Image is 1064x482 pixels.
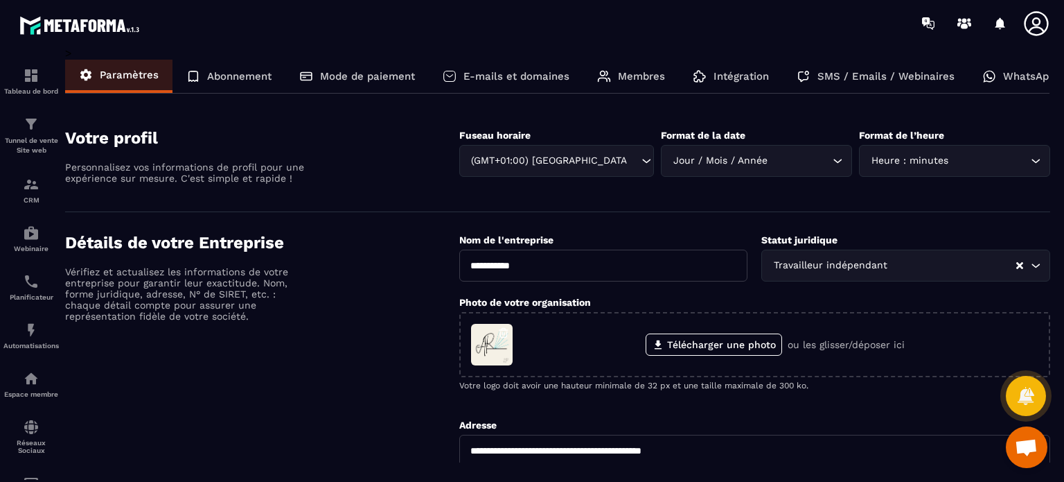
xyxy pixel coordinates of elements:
[3,311,59,360] a: automationsautomationsAutomatisations
[23,225,39,241] img: automations
[661,145,852,177] div: Search for option
[1006,427,1047,468] div: Ouvrir le chat
[459,381,1050,390] p: Votre logo doit avoir une hauteur minimale de 32 px et une taille maximale de 300 ko.
[3,360,59,408] a: automationsautomationsEspace membre
[19,12,144,38] img: logo
[65,128,459,148] h4: Votre profil
[670,153,770,169] span: Jour / Mois / Année
[3,57,59,105] a: formationformationTableau de bord
[1016,261,1023,271] button: Clear Selected
[661,130,745,141] label: Format de la date
[459,234,553,246] label: Nom de l'entreprise
[3,166,59,214] a: formationformationCRM
[65,233,459,252] h4: Détails de votre Entreprise
[459,420,497,431] label: Adresse
[3,136,59,155] p: Tunnel de vente Site web
[23,116,39,132] img: formation
[23,370,39,387] img: automations
[761,234,837,246] label: Statut juridique
[459,130,531,141] label: Fuseau horaire
[3,87,59,95] p: Tableau de bord
[459,297,591,308] label: Photo de votre organisation
[817,70,955,83] p: SMS / Emails / Webinaires
[3,408,59,465] a: social-networksocial-networkRéseaux Sociaux
[618,70,665,83] p: Membres
[3,293,59,301] p: Planificateur
[207,70,272,83] p: Abonnement
[459,145,655,177] div: Search for option
[23,273,39,290] img: scheduler
[628,153,638,169] input: Search for option
[859,145,1050,177] div: Search for option
[463,70,569,83] p: E-mails et domaines
[3,439,59,454] p: Réseaux Sociaux
[468,153,628,169] span: (GMT+01:00) [GEOGRAPHIC_DATA]
[65,162,308,184] p: Personnalisez vos informations de profil pour une expérience sur mesure. C'est simple et rapide !
[100,69,159,81] p: Paramètres
[320,70,415,83] p: Mode de paiement
[23,176,39,193] img: formation
[713,70,769,83] p: Intégration
[890,258,1015,273] input: Search for option
[1003,70,1055,83] p: WhatsApp
[788,339,905,350] p: ou les glisser/déposer ici
[3,196,59,204] p: CRM
[770,153,829,169] input: Search for option
[3,105,59,166] a: formationformationTunnel de vente Site web
[3,342,59,350] p: Automatisations
[3,214,59,263] a: automationsautomationsWebinaire
[770,258,890,273] span: Travailleur indépendant
[646,334,782,356] label: Télécharger une photo
[3,245,59,252] p: Webinaire
[23,419,39,436] img: social-network
[3,390,59,398] p: Espace membre
[65,266,308,322] p: Vérifiez et actualisez les informations de votre entreprise pour garantir leur exactitude. Nom, f...
[3,263,59,311] a: schedulerschedulerPlanificateur
[868,153,951,169] span: Heure : minutes
[859,130,944,141] label: Format de l’heure
[951,153,1027,169] input: Search for option
[761,250,1050,282] div: Search for option
[23,322,39,338] img: automations
[23,67,39,84] img: formation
